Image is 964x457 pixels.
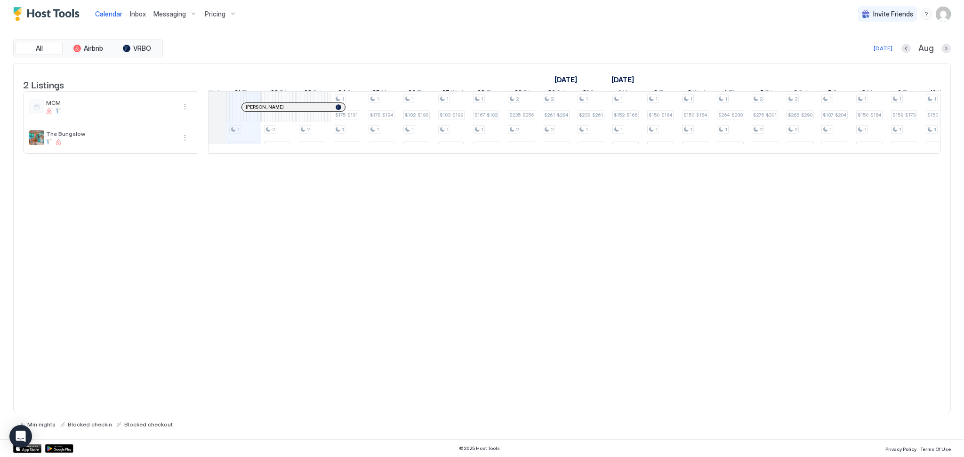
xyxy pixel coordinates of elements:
[823,112,846,118] span: $187-$204
[370,87,396,100] a: August 25, 2025
[13,39,163,57] div: tab-group
[336,87,360,100] a: August 24, 2025
[833,88,843,98] span: Sun
[302,87,324,100] a: August 23, 2025
[523,88,530,98] span: Fri
[860,87,882,100] a: September 8, 2025
[446,96,449,102] span: 1
[649,112,672,118] span: $150-$164
[794,88,797,98] span: 6
[405,143,428,149] span: $159-$173
[892,143,916,149] span: $139-$152
[544,112,568,118] span: $261-$284
[758,87,774,100] a: September 5, 2025
[788,143,812,149] span: $233-$254
[347,88,358,98] span: Sun
[417,88,427,98] span: Tue
[516,96,519,102] span: 2
[179,132,191,143] div: menu
[440,112,463,118] span: $183-$199
[690,126,692,133] span: 1
[590,88,601,98] span: Sun
[242,88,253,98] span: Thu
[920,443,951,453] a: Terms Of Use
[405,112,428,118] span: $182-$198
[864,96,867,102] span: 1
[580,87,603,100] a: August 31, 2025
[690,96,692,102] span: 1
[16,42,63,55] button: All
[858,143,881,149] span: $130-$142
[205,10,225,18] span: Pricing
[486,88,497,98] span: Thu
[934,126,936,133] span: 1
[474,112,498,118] span: $167-$182
[723,88,727,98] span: 4
[124,421,173,428] span: Blocked checkout
[654,88,658,98] span: 2
[133,44,151,53] span: VRBO
[551,96,554,102] span: 2
[29,130,44,145] div: listing image
[481,96,483,102] span: 1
[272,126,275,133] span: 2
[300,143,324,149] span: $191-$208
[930,88,936,98] span: 10
[459,445,500,451] span: © 2025 Host Tools
[442,88,450,98] span: 27
[753,143,778,149] span: $242-$264
[231,143,254,149] span: $153-$167
[546,87,568,100] a: August 30, 2025
[721,87,742,100] a: September 4, 2025
[179,132,191,143] button: More options
[13,444,41,453] a: App Store
[918,43,934,54] span: Aug
[313,88,322,98] span: Sat
[688,88,691,98] span: 3
[655,96,658,102] span: 1
[548,88,555,98] span: 30
[307,126,310,133] span: 2
[232,87,255,100] a: August 21, 2025
[609,73,636,87] a: September 1, 2025
[234,88,241,98] span: 21
[406,87,430,100] a: August 26, 2025
[683,143,707,149] span: $130-$142
[474,143,498,149] span: $146-$159
[928,87,952,100] a: September 10, 2025
[304,88,312,98] span: 23
[36,44,43,53] span: All
[342,96,344,102] span: 1
[927,143,951,149] span: $130-$142
[377,96,379,102] span: 1
[718,143,742,149] span: $231-$252
[941,44,951,53] button: Next month
[936,7,951,22] div: User profile
[265,143,288,149] span: $175-$191
[46,130,176,137] span: The Bungalow
[622,88,635,98] span: Mon
[411,96,414,102] span: 1
[552,73,579,87] a: August 1, 2025
[616,87,637,100] a: September 1, 2025
[586,126,588,133] span: 1
[370,112,393,118] span: $178-$194
[655,126,658,133] span: 1
[760,88,764,98] span: 5
[874,44,892,53] div: [DATE]
[760,96,763,102] span: 2
[411,126,414,133] span: 1
[614,112,637,118] span: $152-$166
[514,88,522,98] span: 29
[45,444,73,453] div: Google Play Store
[370,143,393,149] span: $147-$160
[196,87,222,100] a: August 20, 2025
[271,88,278,98] span: 22
[64,42,112,55] button: Airbnb
[620,96,623,102] span: 1
[481,126,483,133] span: 1
[829,96,832,102] span: 1
[619,88,621,98] span: 1
[791,87,810,100] a: September 6, 2025
[693,88,705,98] span: Wed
